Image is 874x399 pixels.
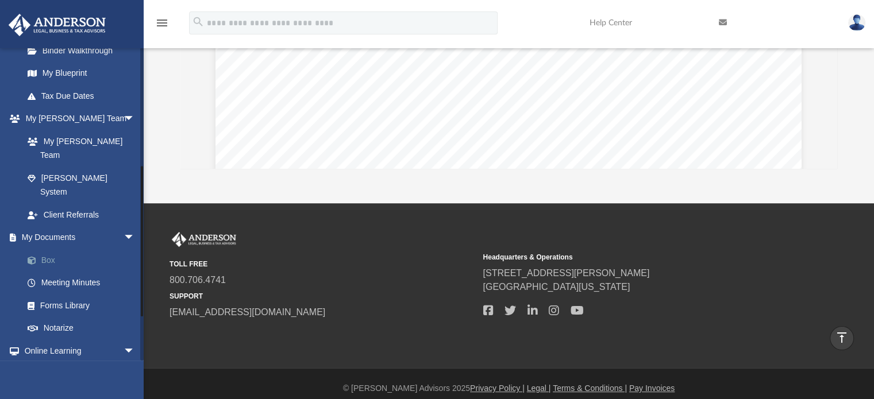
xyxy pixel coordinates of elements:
span: The mailing address of the limited liability company is: [283,167,532,177]
a: Box [16,249,152,272]
a: Notarize [16,317,152,340]
span: [GEOGRAPHIC_DATA] [283,138,382,148]
a: vertical_align_top [830,326,854,350]
span: arrow_drop_down [124,339,147,363]
a: Client Referrals [16,203,147,226]
span: I. [260,54,265,64]
a: Tax Due Dates [16,84,152,107]
a: Meeting Minutes [16,272,152,295]
a: Privacy Policy | [470,383,525,393]
small: SUPPORT [170,291,475,301]
span: arrow_drop_down [124,107,147,131]
span: Potato Door, LLC [283,68,357,78]
small: TOLL FREE [170,259,475,269]
span: III. [260,167,270,177]
a: Binder Walkthrough [16,39,152,62]
div: © [PERSON_NAME] Advisors 2025 [144,382,874,394]
a: My Documentsarrow_drop_down [8,226,152,249]
a: [PERSON_NAME] System [16,166,147,203]
a: Online Learningarrow_drop_down [8,339,147,362]
a: menu [155,22,169,30]
img: Anderson Advisors Platinum Portal [5,14,109,36]
a: Forms Library [16,294,147,317]
a: My [PERSON_NAME] Team [16,130,141,166]
a: My Blueprint [16,62,147,85]
a: [STREET_ADDRESS][PERSON_NAME] [483,268,649,278]
span: The name and physical address of the registered agent of the limited liability company is: [283,98,689,107]
a: Pay Invoices [629,383,675,393]
a: [EMAIL_ADDRESS][DOMAIN_NAME] [170,307,325,317]
small: Headquarters & Operations [483,252,788,262]
span: [PERSON_NAME] REGISTERED AGENTS [283,111,468,121]
i: menu [155,16,169,30]
span: The name of the limited liability company is: [283,54,484,64]
a: 800.706.4741 [170,275,226,285]
span: arrow_drop_down [124,226,147,250]
img: Anderson Advisors Platinum Portal [170,232,238,247]
a: Terms & Conditions | [553,383,627,393]
a: [GEOGRAPHIC_DATA][US_STATE] [483,282,630,292]
span: [STREET_ADDRESS] [283,125,378,135]
span: II. [260,98,268,107]
img: User Pic [848,14,865,31]
a: Legal | [527,383,551,393]
a: My [PERSON_NAME] Teamarrow_drop_down [8,107,147,130]
i: vertical_align_top [835,331,849,344]
i: search [192,16,205,28]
